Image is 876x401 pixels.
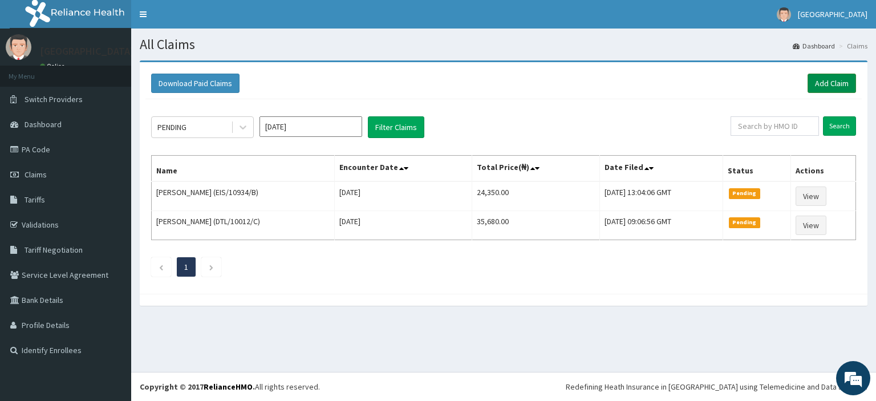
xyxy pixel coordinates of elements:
th: Actions [790,156,855,182]
td: 24,350.00 [472,181,600,211]
a: View [796,187,826,206]
input: Select Month and Year [259,116,362,137]
h1: All Claims [140,37,867,52]
a: Next page [209,262,214,272]
td: [DATE] 13:04:06 GMT [600,181,723,211]
span: Dashboard [25,119,62,129]
span: Switch Providers [25,94,83,104]
span: Pending [729,188,760,199]
a: Add Claim [808,74,856,93]
a: RelianceHMO [204,382,253,392]
a: View [796,216,826,235]
input: Search by HMO ID [731,116,819,136]
strong: Copyright © 2017 . [140,382,255,392]
div: PENDING [157,121,186,133]
span: [GEOGRAPHIC_DATA] [798,9,867,19]
button: Download Paid Claims [151,74,240,93]
li: Claims [836,41,867,51]
div: Redefining Heath Insurance in [GEOGRAPHIC_DATA] using Telemedicine and Data Science! [566,381,867,392]
input: Search [823,116,856,136]
p: [GEOGRAPHIC_DATA] [40,46,134,56]
td: [DATE] [334,211,472,240]
img: User Image [6,34,31,60]
th: Total Price(₦) [472,156,600,182]
span: Claims [25,169,47,180]
th: Status [723,156,791,182]
button: Filter Claims [368,116,424,138]
span: Pending [729,217,760,228]
th: Encounter Date [334,156,472,182]
td: [DATE] [334,181,472,211]
td: [DATE] 09:06:56 GMT [600,211,723,240]
span: Tariffs [25,195,45,205]
a: Previous page [159,262,164,272]
footer: All rights reserved. [131,372,876,401]
td: [PERSON_NAME] (DTL/10012/C) [152,211,335,240]
td: [PERSON_NAME] (EIS/10934/B) [152,181,335,211]
th: Date Filed [600,156,723,182]
span: Tariff Negotiation [25,245,83,255]
td: 35,680.00 [472,211,600,240]
img: User Image [777,7,791,22]
a: Online [40,62,67,70]
a: Dashboard [793,41,835,51]
th: Name [152,156,335,182]
a: Page 1 is your current page [184,262,188,272]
